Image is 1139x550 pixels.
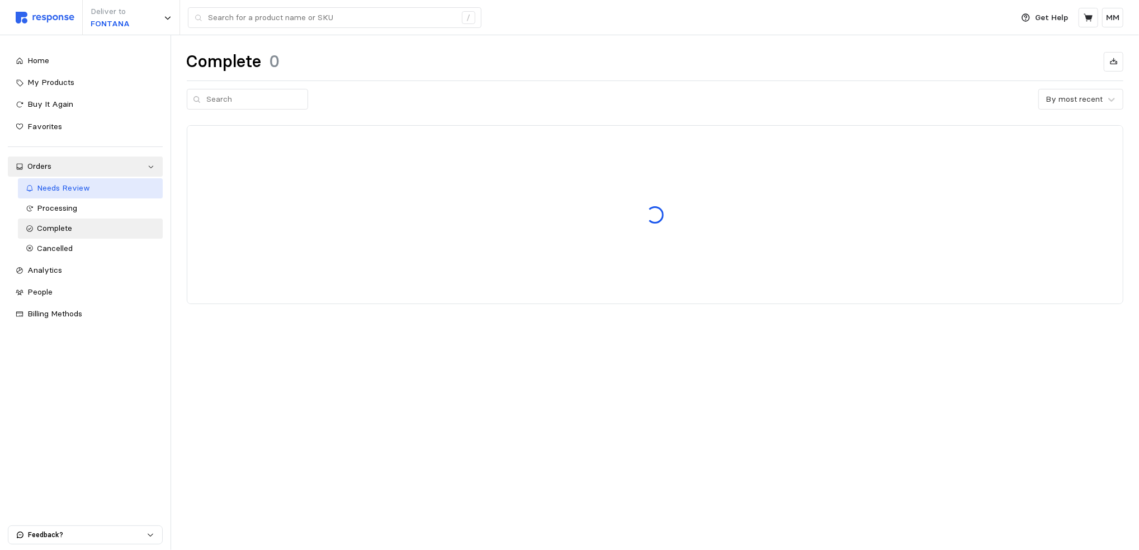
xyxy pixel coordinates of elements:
[18,239,163,259] a: Cancelled
[1046,93,1103,105] div: By most recent
[8,117,163,137] a: Favorites
[27,77,74,87] span: My Products
[1015,7,1075,29] button: Get Help
[207,89,302,110] input: Search
[1102,8,1123,27] button: MM
[37,243,73,253] span: Cancelled
[1036,12,1069,24] p: Get Help
[8,260,163,281] a: Analytics
[1106,12,1119,24] p: MM
[8,304,163,324] a: Billing Methods
[27,265,62,275] span: Analytics
[27,160,143,173] div: Orders
[270,51,280,73] h1: 0
[462,11,475,25] div: /
[8,51,163,71] a: Home
[91,6,130,18] p: Deliver to
[28,530,146,540] p: Feedback?
[8,282,163,302] a: People
[27,287,53,297] span: People
[8,73,163,93] a: My Products
[18,198,163,219] a: Processing
[27,55,49,65] span: Home
[8,526,162,544] button: Feedback?
[8,94,163,115] a: Buy It Again
[27,121,62,131] span: Favorites
[208,8,456,28] input: Search for a product name or SKU
[37,223,73,233] span: Complete
[27,99,73,109] span: Buy It Again
[18,219,163,239] a: Complete
[16,12,74,23] img: svg%3e
[37,203,78,213] span: Processing
[27,309,82,319] span: Billing Methods
[18,178,163,198] a: Needs Review
[187,51,262,73] h1: Complete
[91,18,130,30] p: FONTANA
[8,157,163,177] a: Orders
[37,183,91,193] span: Needs Review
